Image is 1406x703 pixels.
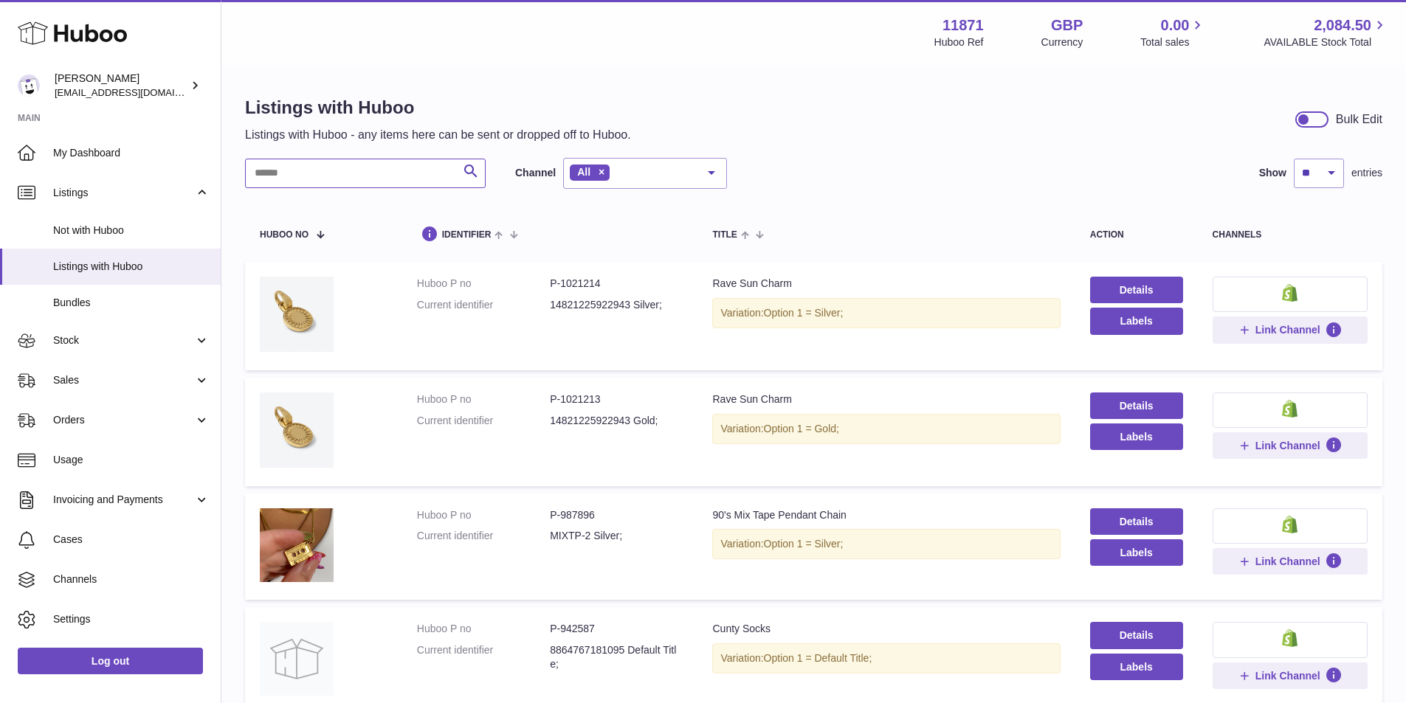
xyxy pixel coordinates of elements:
dt: Current identifier [417,298,550,312]
span: AVAILABLE Stock Total [1264,35,1388,49]
dt: Current identifier [417,643,550,671]
dd: 14821225922943 Silver; [550,298,683,312]
img: Rave Sun Charm [260,392,334,468]
span: Orders [53,413,194,427]
img: shopify-small.png [1282,284,1298,302]
span: Option 1 = Default Title; [764,652,872,664]
span: Cases [53,533,210,547]
dt: Huboo P no [417,392,550,406]
span: Sales [53,373,194,387]
button: Link Channel [1213,548,1368,575]
span: Huboo no [260,230,309,240]
div: Variation: [712,643,1060,673]
div: Rave Sun Charm [712,392,1060,406]
button: Labels [1090,423,1183,450]
dd: MIXTP-2 Silver; [550,529,683,543]
img: shopify-small.png [1282,629,1298,647]
button: Link Channel [1213,316,1368,343]
span: Option 1 = Gold; [764,423,839,434]
div: action [1090,230,1183,240]
dd: P-1021214 [550,277,683,291]
dd: P-942587 [550,622,683,636]
label: Show [1259,166,1286,180]
button: Labels [1090,654,1183,680]
div: Rave Sun Charm [712,277,1060,291]
label: Channel [515,166,556,180]
div: Bulk Edit [1336,111,1382,128]
strong: GBP [1051,15,1083,35]
span: Link Channel [1255,669,1320,682]
div: Huboo Ref [934,35,984,49]
dt: Huboo P no [417,622,550,636]
span: Invoicing and Payments [53,493,194,507]
span: Settings [53,612,210,626]
div: [PERSON_NAME] [55,72,187,100]
span: Total sales [1140,35,1206,49]
div: Variation: [712,414,1060,444]
span: Option 1 = Silver; [764,307,844,319]
span: Link Channel [1255,323,1320,336]
span: All [577,166,590,178]
a: Log out [18,648,203,674]
dd: P-1021213 [550,392,683,406]
span: Listings with Huboo [53,260,210,274]
dt: Huboo P no [417,277,550,291]
span: 0.00 [1161,15,1190,35]
img: Rave Sun Charm [260,277,334,352]
button: Labels [1090,308,1183,334]
img: 90's Mix Tape Pendant Chain [260,508,334,582]
div: Currency [1041,35,1083,49]
dd: 8864767181095 Default Title; [550,643,683,671]
a: 2,084.50 AVAILABLE Stock Total [1264,15,1388,49]
span: Option 1 = Silver; [764,538,844,550]
a: Details [1090,622,1183,648]
strong: 11871 [942,15,984,35]
span: title [712,230,737,240]
button: Link Channel [1213,662,1368,689]
h1: Listings with Huboo [245,96,631,120]
a: Details [1090,277,1183,303]
dd: 14821225922943 Gold; [550,414,683,428]
img: Cunty Socks [260,622,334,696]
a: Details [1090,508,1183,535]
span: [EMAIL_ADDRESS][DOMAIN_NAME] [55,86,217,98]
span: Bundles [53,296,210,310]
div: Variation: [712,298,1060,328]
img: internalAdmin-11871@internal.huboo.com [18,75,40,97]
div: 90's Mix Tape Pendant Chain [712,508,1060,522]
p: Listings with Huboo - any items here can be sent or dropped off to Huboo. [245,127,631,143]
button: Labels [1090,539,1183,566]
span: Not with Huboo [53,224,210,238]
a: Details [1090,392,1183,419]
span: entries [1351,166,1382,180]
div: channels [1213,230,1368,240]
div: Variation: [712,529,1060,559]
span: Stock [53,333,194,347]
img: shopify-small.png [1282,516,1298,533]
img: shopify-small.png [1282,400,1298,418]
dt: Current identifier [417,529,550,543]
span: Link Channel [1255,439,1320,452]
span: Usage [53,453,210,467]
span: Channels [53,572,210,586]
span: My Dashboard [53,146,210,160]
dt: Huboo P no [417,508,550,522]
dt: Current identifier [417,414,550,428]
button: Link Channel [1213,432,1368,459]
a: 0.00 Total sales [1140,15,1206,49]
div: Cunty Socks [712,622,1060,636]
span: identifier [442,230,492,240]
dd: P-987896 [550,508,683,522]
span: Listings [53,186,194,200]
span: Link Channel [1255,555,1320,568]
span: 2,084.50 [1314,15,1371,35]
